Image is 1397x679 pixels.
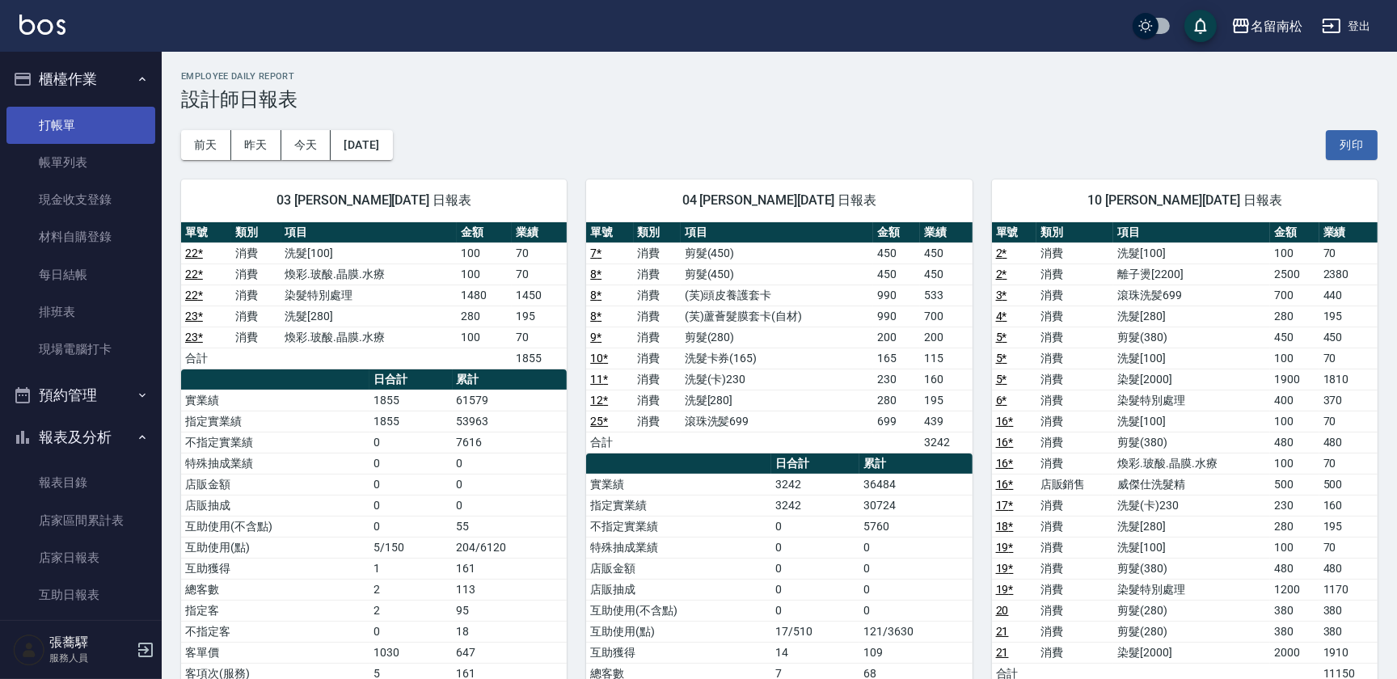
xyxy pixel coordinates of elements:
td: 380 [1319,600,1378,621]
td: 滾珠洗髪699 [681,411,874,432]
td: 2500 [1270,264,1319,285]
td: 剪髮(380) [1113,558,1270,579]
td: 160 [920,369,972,390]
td: 2380 [1319,264,1378,285]
td: 染髮特別處理 [281,285,457,306]
th: 日合計 [771,453,859,474]
td: 店販金額 [586,558,771,579]
td: 115 [920,348,972,369]
td: 0 [453,474,568,495]
td: 204/6120 [453,537,568,558]
td: 消費 [1036,495,1114,516]
td: 洗髮[280] [281,306,457,327]
td: 3242 [920,432,972,453]
h5: 張蕎驛 [49,635,132,651]
td: 消費 [634,264,681,285]
a: 互助日報表 [6,576,155,614]
td: 100 [1270,411,1319,432]
th: 日合計 [369,369,453,390]
td: 0 [771,579,859,600]
td: 647 [453,642,568,663]
td: 消費 [634,242,681,264]
td: 0 [369,495,453,516]
td: 染髮特別處理 [1113,390,1270,411]
td: 消費 [231,242,281,264]
td: 0 [859,558,973,579]
th: 單號 [181,222,231,243]
td: 380 [1319,621,1378,642]
td: 200 [920,327,972,348]
td: 0 [771,537,859,558]
td: 煥彩.玻酸.晶膜.水療 [281,327,457,348]
button: 名留南松 [1225,10,1309,43]
td: 70 [1319,411,1378,432]
td: 400 [1270,390,1319,411]
td: 5760 [859,516,973,537]
td: 36484 [859,474,973,495]
td: 消費 [634,327,681,348]
a: 打帳單 [6,107,155,144]
a: 互助排行榜 [6,614,155,651]
td: 0 [453,453,568,474]
td: 480 [1270,558,1319,579]
td: 洗髮[280] [1113,306,1270,327]
td: 533 [920,285,972,306]
a: 材料自購登錄 [6,218,155,255]
a: 帳單列表 [6,144,155,181]
td: 480 [1319,432,1378,453]
td: 113 [453,579,568,600]
td: 消費 [231,306,281,327]
button: [DATE] [331,130,392,160]
td: 店販抽成 [181,495,369,516]
button: 登出 [1315,11,1378,41]
a: 報表目錄 [6,464,155,501]
td: 450 [873,264,920,285]
td: 100 [1270,537,1319,558]
td: 0 [369,516,453,537]
a: 20 [996,604,1009,617]
td: 0 [859,600,973,621]
a: 排班表 [6,293,155,331]
h2: Employee Daily Report [181,71,1378,82]
td: 剪髮(280) [1113,600,1270,621]
td: 威傑仕洗髮精 [1113,474,1270,495]
td: 3242 [771,495,859,516]
th: 單號 [586,222,633,243]
h3: 設計師日報表 [181,88,1378,111]
td: 特殊抽成業績 [586,537,771,558]
td: 不指定客 [181,621,369,642]
td: 消費 [634,348,681,369]
th: 金額 [457,222,512,243]
img: Logo [19,15,65,35]
td: 洗髮[100] [1113,242,1270,264]
td: 指定實業績 [586,495,771,516]
td: 70 [512,264,567,285]
td: 0 [771,558,859,579]
td: 消費 [1036,516,1114,537]
th: 業績 [920,222,972,243]
td: 剪髮(450) [681,242,874,264]
td: 1855 [512,348,567,369]
th: 金額 [1270,222,1319,243]
td: 消費 [634,369,681,390]
td: 0 [369,453,453,474]
td: 實業績 [586,474,771,495]
td: 消費 [1036,348,1114,369]
td: 消費 [1036,432,1114,453]
td: 0 [771,516,859,537]
button: 今天 [281,130,331,160]
td: 剪髮(280) [1113,621,1270,642]
td: 5/150 [369,537,453,558]
td: 53963 [453,411,568,432]
td: 70 [1319,453,1378,474]
td: 195 [1319,306,1378,327]
td: 消費 [1036,390,1114,411]
td: 消費 [634,390,681,411]
td: 109 [859,642,973,663]
td: 消費 [1036,621,1114,642]
td: 1170 [1319,579,1378,600]
td: 剪髮(450) [681,264,874,285]
td: 洗髮[280] [681,390,874,411]
th: 金額 [873,222,920,243]
td: 離子燙[2200] [1113,264,1270,285]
